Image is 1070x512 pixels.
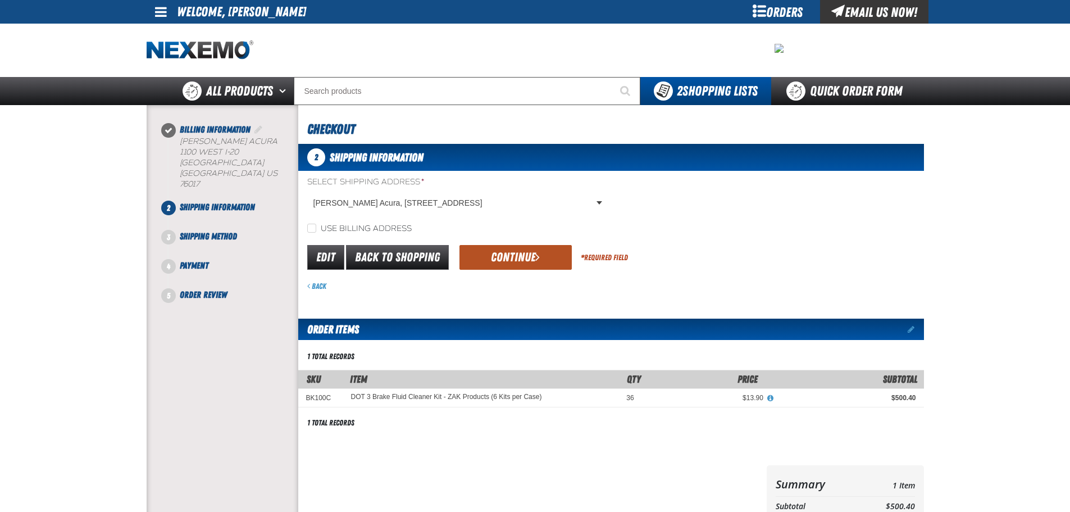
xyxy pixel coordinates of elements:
[307,418,354,428] div: 1 total records
[180,147,239,157] span: 1100 West I-20
[169,288,298,302] li: Order Review. Step 5 of 5. Not Completed
[771,77,923,105] a: Quick Order Form
[307,282,326,291] a: Back
[147,40,253,60] img: Nexemo logo
[298,319,359,340] h2: Order Items
[294,77,640,105] input: Search
[612,77,640,105] button: Start Searching
[169,123,298,201] li: Billing Information. Step 1 of 5. Completed
[351,393,542,401] a: DOT 3 Brake Fluid Cleaner Kit - ZAK Products (6 Kits per Case)
[581,252,628,263] div: Required Field
[275,77,294,105] button: Open All Products pages
[350,373,367,385] span: Item
[775,44,784,53] img: 08cb5c772975e007c414e40fb9967a9c.jpeg
[161,230,176,244] span: 3
[307,224,316,233] input: Use billing address
[908,325,924,333] a: Edit items
[206,81,273,101] span: All Products
[650,393,763,402] div: $13.90
[161,288,176,303] span: 5
[855,474,914,494] td: 1 Item
[776,474,856,494] th: Summary
[147,40,253,60] a: Home
[180,179,199,189] bdo: 76017
[307,177,607,188] label: Select Shipping Address
[313,197,594,209] span: [PERSON_NAME] Acura, [STREET_ADDRESS]
[883,373,917,385] span: Subtotal
[459,245,572,270] button: Continue
[169,259,298,288] li: Payment. Step 4 of 5. Not Completed
[266,169,277,178] span: US
[763,393,778,404] button: View All Prices for DOT 3 Brake Fluid Cleaner Kit - ZAK Products (6 Kits per Case)
[180,158,264,167] span: [GEOGRAPHIC_DATA]
[307,245,344,270] a: Edit
[307,121,355,137] span: Checkout
[180,124,251,135] span: Billing Information
[626,394,634,402] span: 36
[253,124,264,135] a: Edit Billing Information
[640,77,771,105] button: You have 2 Shopping Lists. Open to view details
[779,393,916,402] div: $500.40
[307,373,321,385] a: SKU
[160,123,298,302] nav: Checkout steps. Current step is Shipping Information. Step 2 of 5
[161,201,176,215] span: 2
[677,83,682,99] strong: 2
[298,388,343,407] td: BK100C
[307,351,354,362] div: 1 total records
[737,373,758,385] span: Price
[161,259,176,274] span: 4
[677,83,758,99] span: Shopping Lists
[180,202,255,212] span: Shipping Information
[330,151,424,164] span: Shipping Information
[180,137,277,146] span: [PERSON_NAME] Acura
[169,230,298,259] li: Shipping Method. Step 3 of 5. Not Completed
[180,260,208,271] span: Payment
[180,169,264,178] span: [GEOGRAPHIC_DATA]
[180,289,227,300] span: Order Review
[307,148,325,166] span: 2
[307,224,412,234] label: Use billing address
[169,201,298,230] li: Shipping Information. Step 2 of 5. Not Completed
[346,245,449,270] a: Back to Shopping
[627,373,641,385] span: Qty
[180,231,237,242] span: Shipping Method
